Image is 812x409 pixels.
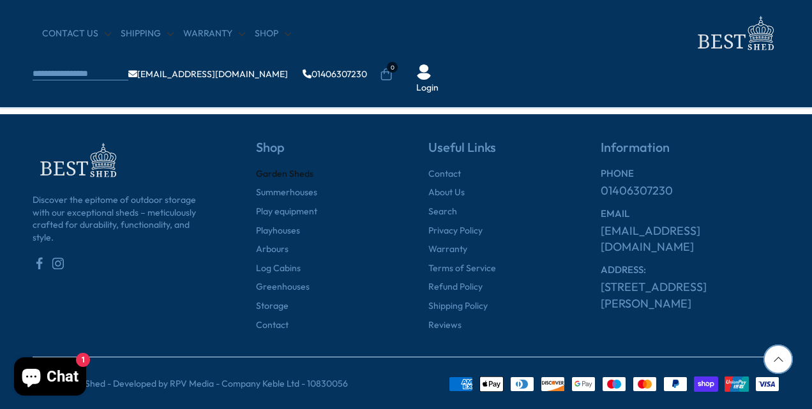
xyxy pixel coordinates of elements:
img: logo [690,13,779,54]
p: Discover the epitome of outdoor storage with our exceptional sheds – meticulously crafted for dur... [33,194,211,257]
a: Contact [256,319,289,332]
p: © 2025 Best Shed - Developed by RPV Media - Company Keble Ltd - 10830056 [33,378,348,390]
a: Reviews [428,319,462,332]
img: footer-logo [33,140,122,181]
a: Arbours [256,243,289,256]
a: [STREET_ADDRESS][PERSON_NAME] [601,279,779,311]
a: Log Cabins [256,262,301,275]
a: Contact [428,168,461,181]
a: Play equipment [256,205,317,218]
h5: Useful Links [428,140,556,168]
a: Privacy Policy [428,225,483,237]
a: Summerhouses [256,186,317,199]
a: Garden Sheds [256,168,313,181]
inbox-online-store-chat: Shopify online store chat [10,357,90,399]
a: 01406307230 [601,182,673,198]
h6: EMAIL [601,208,779,219]
a: Search [428,205,457,218]
a: Storage [256,300,289,313]
h6: PHONE [601,168,779,179]
h5: Information [601,140,779,168]
img: User Icon [416,64,432,80]
a: Shipping Policy [428,300,488,313]
a: CONTACT US [42,27,111,40]
a: Greenhouses [256,281,310,294]
a: [EMAIL_ADDRESS][DOMAIN_NAME] [601,223,779,255]
a: Login [416,82,439,94]
h5: Shop [256,140,384,168]
a: [EMAIL_ADDRESS][DOMAIN_NAME] [128,70,288,78]
a: 0 [380,68,393,81]
a: Terms of Service [428,262,496,275]
a: Playhouses [256,225,300,237]
a: Warranty [183,27,245,40]
a: Shipping [121,27,174,40]
a: About Us [428,186,465,199]
a: Refund Policy [428,281,483,294]
a: Shop [255,27,291,40]
h6: ADDRESS: [601,264,779,276]
span: 0 [387,62,398,73]
a: 01406307230 [303,70,367,78]
a: Warranty [428,243,467,256]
